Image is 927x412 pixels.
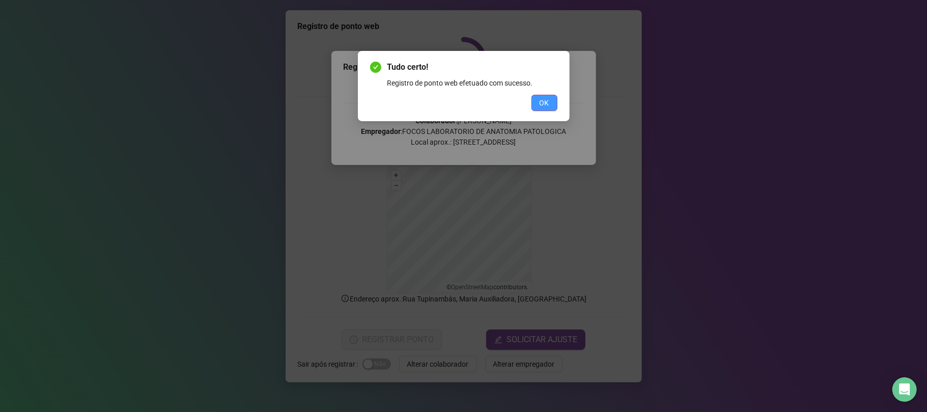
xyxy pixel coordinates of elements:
div: Registro de ponto web efetuado com sucesso. [387,77,557,89]
button: OK [531,95,557,111]
span: Tudo certo! [387,61,557,73]
span: OK [540,97,549,108]
div: Open Intercom Messenger [892,377,917,402]
span: check-circle [370,62,381,73]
